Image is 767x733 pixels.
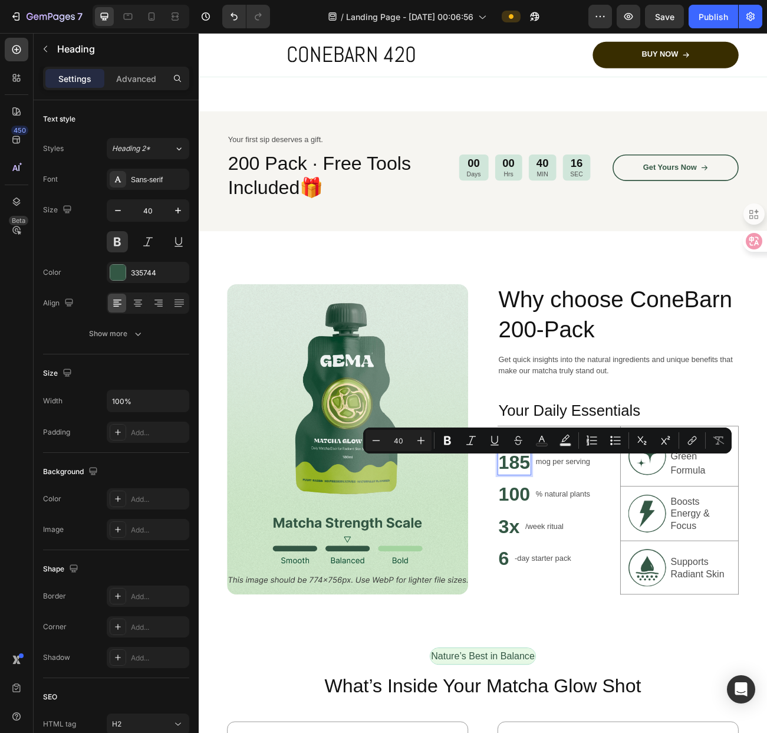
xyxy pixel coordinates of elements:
span: Save [655,12,674,22]
button: 7 [5,5,88,28]
button: Show more [43,323,189,344]
div: Text style [43,114,75,124]
p: Why choose ConeBarn 200‑Pack [373,314,671,387]
div: Add... [131,622,186,633]
div: Shadow [43,652,70,663]
span: Heading 2* [112,143,150,154]
p: Advanced [116,73,156,85]
button: Save [645,5,684,28]
div: 00 [334,153,351,171]
div: Add... [131,591,186,602]
div: Align [43,295,76,311]
p: Hrs [378,171,394,181]
img: gempages_580775141357650440-b11599e3-2dc4-4f3a-b90b-c15708d5dc81.png [35,313,335,698]
h2: 3x [372,597,401,630]
div: Image [43,524,64,535]
iframe: Design area [199,33,767,733]
span: Landing Page - [DATE] 00:06:56 [346,11,473,23]
div: Rich Text Editor. Editing area: main [553,161,620,173]
div: Show more [89,328,144,340]
div: 335744 [131,268,186,278]
p: 200 Pack · Free Tools Included🎁 [37,146,295,208]
div: Size [43,202,74,218]
input: Auto [107,390,189,412]
p: 7 [77,9,83,24]
p: Days [334,171,351,181]
div: Corner [43,622,67,632]
div: Beta [9,216,28,225]
div: Undo/Redo [222,5,270,28]
p: Supports Radiant Skin [588,650,661,681]
p: MIN [420,171,436,181]
img: gempages_580775141357650440-131a12ad-e220-4a8a-9724-ec0d44cac236.png [535,642,582,689]
p: Get Yours Now [553,161,620,173]
div: Publish [699,11,728,23]
p: 185 [373,518,413,549]
div: Shape [43,561,81,577]
p: SEC [463,171,479,181]
p: % natural plants [420,567,488,581]
p: -day starter pack [393,647,463,661]
div: Editor contextual toolbar [363,428,732,453]
a: Rich Text Editor. Editing area: main [515,151,672,184]
img: gempages_580775141357650440-9d460549-0a1a-4dec-9de7-c9593a3bc5f5.png [535,574,582,622]
div: Padding [43,427,70,438]
div: Add... [131,525,186,535]
h2: Rich Text Editor. Editing area: main [35,145,297,209]
p: BUY NOW [551,21,597,33]
span: H2 [112,719,121,728]
button: Publish [689,5,738,28]
div: 00 [378,153,394,171]
div: Color [43,267,61,278]
div: 40 [420,153,436,171]
div: Size [43,366,74,382]
p: Your first sip deserves a gift. [37,127,295,139]
div: Add... [131,494,186,505]
p: /week ritual [407,607,455,621]
div: Add... [131,653,186,663]
div: 16 [463,153,479,171]
h2: Rich Text Editor. Editing area: main [372,313,672,389]
div: Sans-serif [131,175,186,185]
p: Clean & Green Formula [588,500,661,553]
div: HTML tag [43,719,76,729]
p: Heading [57,42,185,56]
div: Add... [131,428,186,438]
div: 450 [11,126,28,135]
div: Font [43,174,58,185]
h2: Rich Text Editor. Editing area: main [372,517,414,550]
h2: 6 [372,637,387,670]
h2: Your Daily Essentials [372,457,672,484]
p: mog per serving [420,527,488,541]
div: Color [43,494,61,504]
div: Background [43,464,100,480]
img: gempages_580775141357650440-d29b23c7-964d-4604-9df9-33db09c95abf.png [535,503,582,550]
div: Styles [43,143,64,154]
h2: 100 [372,557,414,590]
div: Border [43,591,66,601]
span: / [341,11,344,23]
p: Settings [58,73,91,85]
button: Heading 2* [107,138,189,159]
div: Width [43,396,62,406]
p: Boosts Energy & Focus [588,575,661,621]
div: Open Intercom Messenger [727,675,755,704]
a: BUY NOW [491,11,672,44]
p: Get quick insights into the natural ingredients and unique benefits that make our matcha truly st... [373,399,671,428]
div: SEO [43,692,57,702]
